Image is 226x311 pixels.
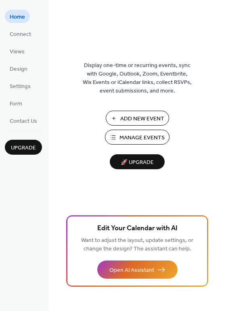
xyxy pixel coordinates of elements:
[10,100,22,108] span: Form
[106,111,169,126] button: Add New Event
[5,27,36,40] a: Connect
[5,79,36,92] a: Settings
[119,134,165,142] span: Manage Events
[97,223,178,234] span: Edit Your Calendar with AI
[5,140,42,155] button: Upgrade
[5,62,32,75] a: Design
[10,13,25,21] span: Home
[120,115,164,123] span: Add New Event
[5,44,29,58] a: Views
[105,130,169,145] button: Manage Events
[10,30,31,39] span: Connect
[115,157,160,168] span: 🚀 Upgrade
[5,10,30,23] a: Home
[97,261,178,279] button: Open AI Assistant
[110,154,165,169] button: 🚀 Upgrade
[10,117,37,126] span: Contact Us
[83,61,192,95] span: Display one-time or recurring events, sync with Google, Outlook, Zoom, Eventbrite, Wix Events or ...
[10,82,31,91] span: Settings
[10,65,27,74] span: Design
[109,266,154,275] span: Open AI Assistant
[81,235,193,254] span: Want to adjust the layout, update settings, or change the design? The assistant can help.
[11,144,36,152] span: Upgrade
[5,114,42,127] a: Contact Us
[10,48,25,56] span: Views
[5,97,27,110] a: Form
